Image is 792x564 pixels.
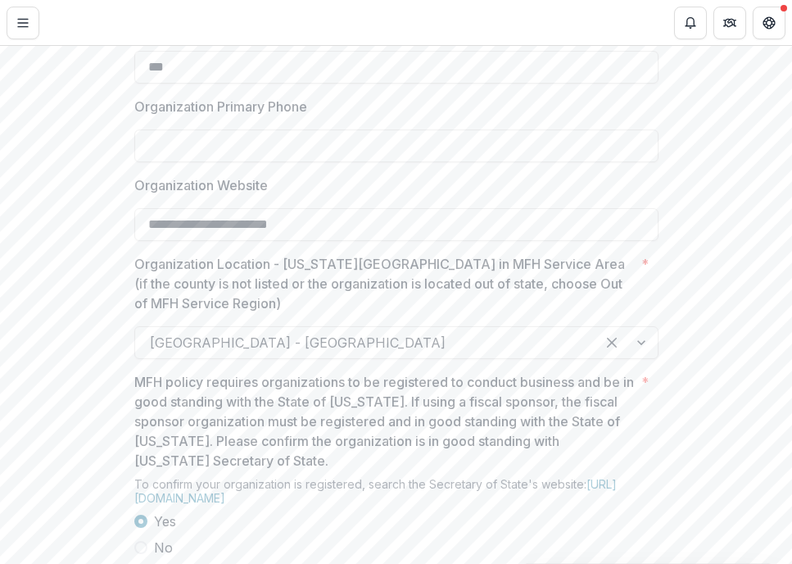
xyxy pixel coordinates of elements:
button: Get Help [753,7,785,39]
span: Yes [154,512,176,531]
button: Partners [713,7,746,39]
div: To confirm your organization is registered, search the Secretary of State's website: [134,477,658,512]
p: Organization Website [134,175,268,195]
span: No [154,538,173,557]
div: Clear selected options [599,330,625,356]
p: Organization Primary Phone [134,97,307,116]
button: Toggle Menu [7,7,39,39]
button: Notifications [674,7,707,39]
p: MFH policy requires organizations to be registered to conduct business and be in good standing wi... [134,372,635,471]
p: Organization Location - [US_STATE][GEOGRAPHIC_DATA] in MFH Service Area (if the county is not lis... [134,254,635,313]
a: [URL][DOMAIN_NAME] [134,477,617,505]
